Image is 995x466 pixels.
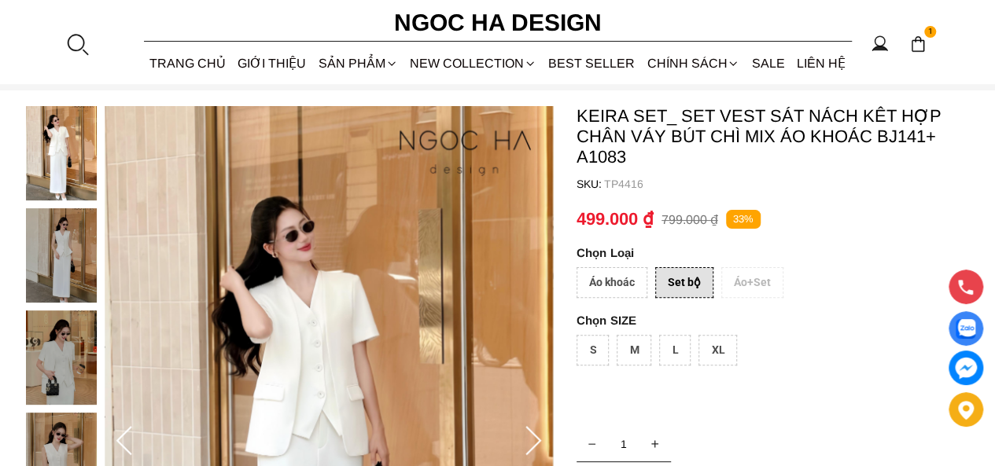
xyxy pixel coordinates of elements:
[698,335,737,365] div: XL
[380,4,616,42] a: Ngoc Ha Design
[659,335,691,365] div: L
[641,42,746,84] div: Chính sách
[144,42,232,84] a: TRANG CHỦ
[404,42,542,84] a: NEW COLLECTION
[790,42,851,84] a: LIÊN HỆ
[577,267,647,298] div: Áo khoác
[577,335,609,365] div: S
[924,26,937,39] span: 1
[26,106,97,200] img: Keira Set_ Set Vest Sát Nách Kết Hợp Chân Váy Bút Chì Mix Áo Khoác BJ141+ A1083_mini_0
[949,350,983,385] a: messenger
[577,314,970,327] p: SIZE
[726,210,761,229] p: 33%
[577,246,926,259] p: Loại
[543,42,641,84] a: BEST SELLER
[949,311,983,346] a: Display image
[604,178,970,190] p: TP4416
[577,209,654,229] p: 499.000 ₫
[577,428,671,460] input: Quantity input
[577,106,970,167] p: Keira Set_ Set Vest Sát Nách Kết Hợp Chân Váy Bút Chì Mix Áo Khoác BJ141+ A1083
[232,42,312,84] a: GIỚI THIỆU
[312,42,404,84] div: SẢN PHẨM
[909,35,927,53] img: img-CART-ICON-ksit0nf1
[26,310,97,405] img: Keira Set_ Set Vest Sát Nách Kết Hợp Chân Váy Bút Chì Mix Áo Khoác BJ141+ A1083_mini_2
[661,212,718,227] p: 799.000 ₫
[655,267,713,298] div: Set bộ
[956,319,975,339] img: Display image
[617,335,651,365] div: M
[577,178,604,190] h6: SKU:
[746,42,790,84] a: SALE
[26,208,97,303] img: Keira Set_ Set Vest Sát Nách Kết Hợp Chân Váy Bút Chì Mix Áo Khoác BJ141+ A1083_mini_1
